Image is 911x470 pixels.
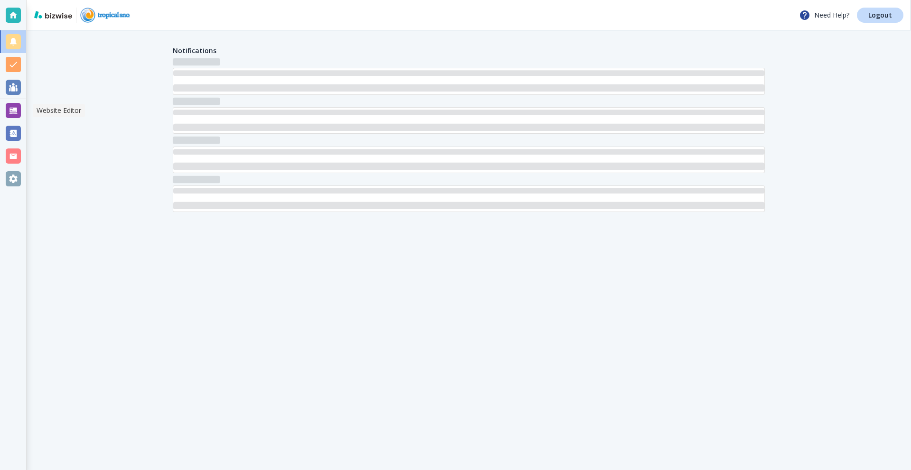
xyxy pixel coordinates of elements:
p: Logout [868,12,892,18]
p: Need Help? [799,9,849,21]
img: bizwise [34,11,72,18]
img: Tropical Sno [80,8,131,23]
p: Website Editor [37,106,81,115]
a: Logout [857,8,903,23]
h4: Notifications [173,46,216,55]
